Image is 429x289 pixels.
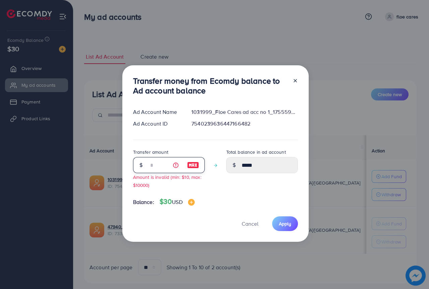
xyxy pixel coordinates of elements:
h4: $30 [160,198,195,206]
small: Amount is invalid (min: $10, max: $10000) [133,174,201,188]
div: Ad Account Name [128,108,186,116]
label: Total balance in ad account [226,149,286,155]
img: image [188,199,195,206]
span: USD [172,198,182,206]
img: image [187,161,199,169]
button: Cancel [233,216,267,231]
h3: Transfer money from Ecomdy balance to Ad account balance [133,76,287,95]
button: Apply [272,216,298,231]
span: Balance: [133,198,154,206]
div: 1031999_Floe Cares ad acc no 1_1755598915786 [186,108,303,116]
div: 7540239636447166482 [186,120,303,128]
div: Ad Account ID [128,120,186,128]
span: Cancel [242,220,258,227]
label: Transfer amount [133,149,168,155]
span: Apply [279,220,291,227]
